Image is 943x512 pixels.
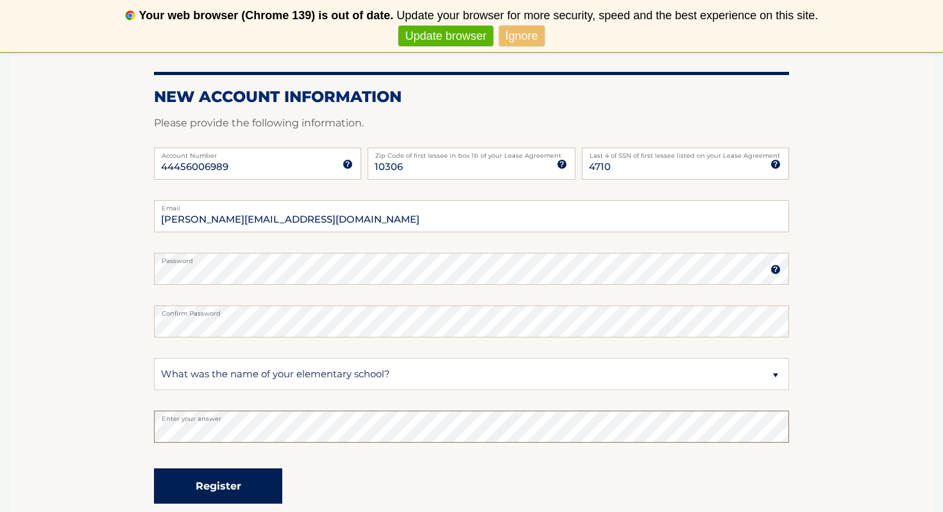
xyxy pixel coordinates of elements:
[582,148,789,180] input: SSN or EIN (last 4 digits only)
[154,114,789,132] p: Please provide the following information.
[154,468,282,504] button: Register
[154,200,789,232] input: Email
[770,264,781,275] img: tooltip.svg
[154,411,789,421] label: Enter your answer
[582,148,789,158] label: Last 4 of SSN of first lessee listed on your Lease Agreement
[398,26,493,47] a: Update browser
[154,200,789,210] label: Email
[396,9,818,22] span: Update your browser for more security, speed and the best experience on this site.
[154,253,789,263] label: Password
[770,159,781,169] img: tooltip.svg
[499,26,545,47] a: Ignore
[557,159,567,169] img: tooltip.svg
[368,148,575,180] input: Zip Code
[154,87,789,107] h2: New Account Information
[139,9,394,22] b: Your web browser (Chrome 139) is out of date.
[154,305,789,316] label: Confirm Password
[154,148,361,158] label: Account Number
[154,148,361,180] input: Account Number
[343,159,353,169] img: tooltip.svg
[368,148,575,158] label: Zip Code of first lessee in box 1b of your Lease Agreement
